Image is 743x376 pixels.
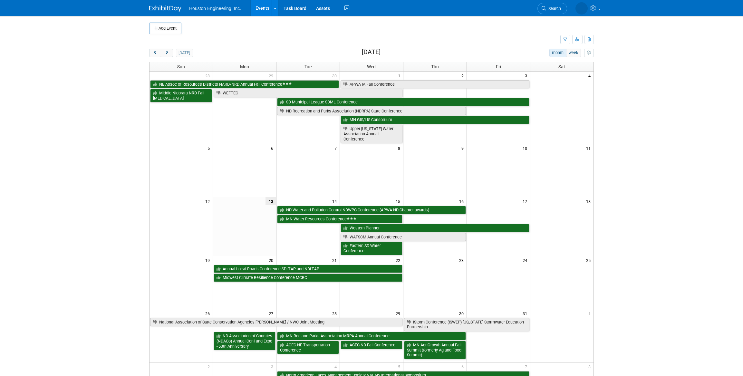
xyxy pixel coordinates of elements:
[566,49,581,57] button: week
[341,233,466,241] a: WAFSCM Annual Conference
[205,72,213,80] span: 28
[207,144,213,152] span: 5
[214,265,402,273] a: Annual Local Roads Conference SDLTAP and NDLTAP
[265,197,276,205] span: 13
[362,49,381,56] h2: [DATE]
[461,144,467,152] span: 9
[587,51,591,55] i: Personalize Calendar
[588,309,593,317] span: 1
[397,362,403,371] span: 5
[461,72,467,80] span: 2
[496,64,501,69] span: Fri
[585,256,593,264] span: 25
[395,309,403,317] span: 29
[537,3,567,14] a: Search
[522,256,530,264] span: 24
[149,5,181,12] img: ExhibitDay
[270,144,276,152] span: 6
[334,144,340,152] span: 7
[341,224,529,232] a: Western Planner
[268,72,276,80] span: 29
[341,125,402,143] a: Upper [US_STATE] Water Association Annual Conference
[268,309,276,317] span: 27
[524,362,530,371] span: 7
[332,256,340,264] span: 21
[332,197,340,205] span: 14
[205,309,213,317] span: 26
[176,49,193,57] button: [DATE]
[304,64,312,69] span: Tue
[214,274,402,282] a: Midwest Climate Resilience Conference MCRC
[149,49,161,57] button: prev
[277,341,339,354] a: ACEC NE Transportation Conference
[522,309,530,317] span: 31
[150,89,212,102] a: Middle Niobrara NRD Fall [MEDICAL_DATA]
[332,72,340,80] span: 30
[207,362,213,371] span: 2
[585,144,593,152] span: 11
[341,242,402,255] a: Eastern SD Water Conference
[397,72,403,80] span: 1
[277,98,529,106] a: SD Municipal League SDML Conference
[341,341,402,349] a: ACEC ND Fall Conference
[585,197,593,205] span: 18
[205,197,213,205] span: 12
[522,197,530,205] span: 17
[404,341,466,359] a: MN AgriGrowth Annual Fall Summit (formerly Ag and Food Summit)
[558,64,565,69] span: Sat
[458,197,467,205] span: 16
[177,64,185,69] span: Sun
[150,80,339,89] a: NE Assoc of Resources Districts NARD/NRD Annual Fall Conference
[395,197,403,205] span: 15
[461,362,467,371] span: 6
[522,144,530,152] span: 10
[214,332,275,350] a: ND Association of Counties (NDACo) Annual Conf and Expo - 50th Anniversary
[341,80,529,89] a: APWA IA Fall Conference
[341,116,529,124] a: MN GIS/LIS Consortium
[277,107,466,115] a: ND Recreation and Parks Association (NDRPA) State Conference
[277,215,402,223] a: MN Water Resources Conference
[149,23,181,34] button: Add Event
[584,49,594,57] button: myCustomButton
[334,362,340,371] span: 4
[189,6,241,11] span: Houston Engineering, Inc.
[395,256,403,264] span: 22
[458,256,467,264] span: 23
[332,309,340,317] span: 28
[549,49,566,57] button: month
[588,362,593,371] span: 8
[240,64,249,69] span: Mon
[431,64,439,69] span: Thu
[214,89,402,97] a: WEFTEC
[270,362,276,371] span: 3
[150,318,402,326] a: National Association of State Conservation Agencies [PERSON_NAME] / NWC Joint Meeting
[277,206,466,214] a: ND Water and Pollution Control NDWPC Conference (APWA ND Chapter awards)
[277,332,466,340] a: MN Rec and Parks Association MRPA Annual Conference
[588,72,593,80] span: 4
[546,6,561,11] span: Search
[205,256,213,264] span: 19
[404,318,529,331] a: IStorm Conference (ISWEP) [US_STATE] Stormwater Education Partnership
[524,72,530,80] span: 3
[268,256,276,264] span: 20
[458,309,467,317] span: 30
[575,2,588,14] img: Heidi Joarnt
[397,144,403,152] span: 8
[161,49,173,57] button: next
[367,64,376,69] span: Wed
